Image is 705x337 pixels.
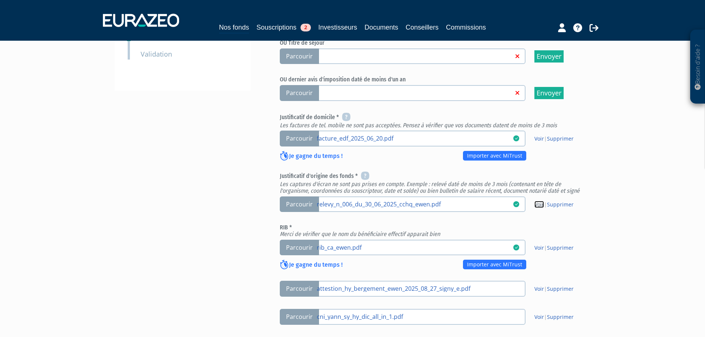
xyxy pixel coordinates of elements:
[534,244,574,252] span: |
[534,285,574,293] span: |
[280,240,319,256] span: Parcourir
[301,24,311,31] span: 2
[280,122,557,129] em: Les factures de tel. mobile ne sont pas acceptées. Pensez à vérifier que vos documents datent de ...
[280,76,587,83] h6: OU dernier avis d'imposition daté de moins d'un an
[694,34,702,100] p: Besoin d'aide ?
[365,22,398,33] a: Documents
[280,260,343,270] p: Je gagne du temps !
[513,245,519,250] i: 02/09/2025 20:56
[280,85,319,101] span: Parcourir
[534,135,544,142] a: Voir
[280,196,319,212] span: Parcourir
[547,135,574,142] a: Supprimer
[280,40,587,46] h6: OU Titre de séjour
[534,87,564,99] input: Envoyer
[406,22,439,33] a: Conseillers
[547,244,574,251] a: Supprimer
[280,309,319,325] span: Parcourir
[280,131,319,146] span: Parcourir
[534,201,544,208] a: Voir
[547,201,574,208] a: Supprimer
[534,201,574,208] span: |
[513,201,519,207] i: 02/09/2025 20:56
[534,50,564,63] input: Envoyer
[280,281,319,297] span: Parcourir
[513,135,519,141] i: 02/09/2025 20:59
[318,22,357,33] a: Investisseurs
[317,313,513,320] a: cni_yann_sy_hy_dic_all_in_1.pdf
[534,313,574,321] span: |
[534,285,544,292] a: Voir
[463,260,526,269] a: Importer avec MiTrust
[103,14,179,27] img: 1732889491-logotype_eurazeo_blanc_rvb.png
[317,134,513,142] a: facture_edf_2025_06_20.pdf
[280,181,580,194] em: Les captures d'écran ne sont pas prises en compte. Exemple : relevé daté de moins de 3 mois (cont...
[534,135,574,142] span: |
[534,244,544,251] a: Voir
[317,284,513,292] a: attestion_hy_bergement_ewen_2025_08_27_signy_e.pdf
[534,313,544,320] a: Voir
[547,313,574,320] a: Supprimer
[280,152,343,161] p: Je gagne du temps !
[547,285,574,292] a: Supprimer
[219,22,249,34] a: Nos fonds
[256,22,311,33] a: Souscriptions2
[141,50,172,58] small: Validation
[317,243,513,251] a: rib_ca_ewen.pdf
[280,113,587,129] h6: Justificatif de domicile *
[280,224,587,237] h6: RIB *
[280,172,587,194] h6: Justificatif d'origine des fonds *
[463,151,526,161] a: Importer avec MiTrust
[446,22,486,33] a: Commissions
[317,200,513,208] a: relevy_n_006_du_30_06_2025_cchq_ewen.pdf
[280,48,319,64] span: Parcourir
[280,230,440,237] em: Merci de vérifier que le nom du bénéficiaire effectif apparait bien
